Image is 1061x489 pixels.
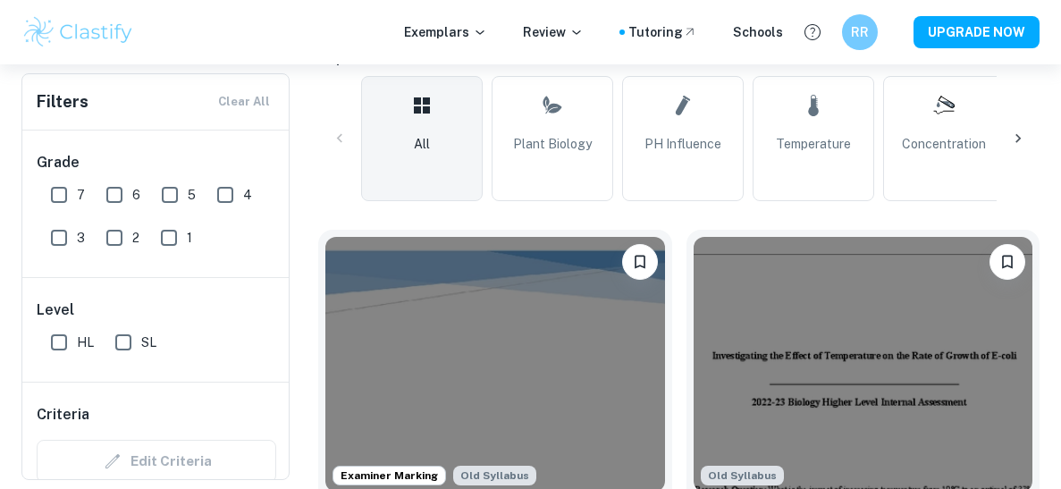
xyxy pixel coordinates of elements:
[37,404,89,426] h6: Criteria
[37,299,276,321] h6: Level
[733,22,783,42] a: Schools
[243,185,252,205] span: 4
[77,185,85,205] span: 7
[333,468,445,484] span: Examiner Marking
[776,134,851,154] span: Temperature
[513,134,592,154] span: Plant Biology
[132,228,139,248] span: 2
[989,244,1025,280] button: Bookmark
[523,22,584,42] p: Review
[414,134,430,154] span: All
[141,333,156,352] span: SL
[188,185,196,205] span: 5
[77,228,85,248] span: 3
[37,89,88,114] h6: Filters
[453,466,536,485] span: Old Syllabus
[628,22,697,42] a: Tutoring
[902,134,986,154] span: Concentration
[842,14,878,50] button: RR
[644,134,721,154] span: pH Influence
[850,22,871,42] h6: RR
[37,440,276,483] div: Criteria filters are unavailable when searching by topic
[187,228,192,248] span: 1
[914,16,1040,48] button: UPGRADE NOW
[797,17,828,47] button: Help and Feedback
[77,333,94,352] span: HL
[453,466,536,485] div: Starting from the May 2025 session, the Biology IA requirements have changed. It's OK to refer to...
[701,466,784,485] div: Starting from the May 2025 session, the Biology IA requirements have changed. It's OK to refer to...
[37,152,276,173] h6: Grade
[132,185,140,205] span: 6
[404,22,487,42] p: Exemplars
[701,466,784,485] span: Old Syllabus
[622,244,658,280] button: Bookmark
[21,14,135,50] img: Clastify logo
